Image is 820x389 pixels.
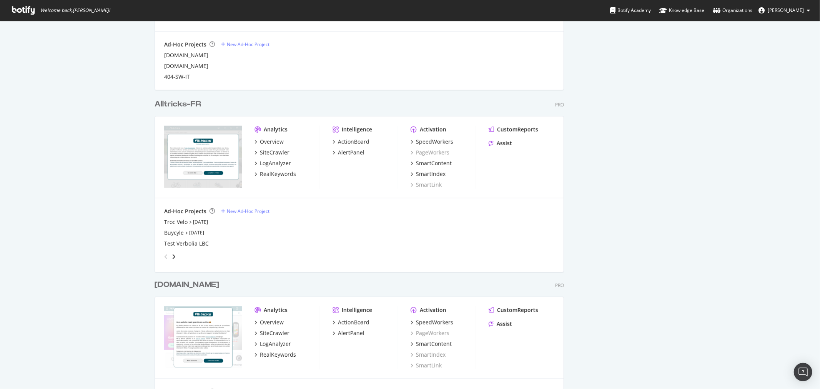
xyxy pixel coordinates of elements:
[338,149,364,156] div: AlertPanel
[260,319,284,326] div: Overview
[260,340,291,348] div: LogAnalyzer
[497,320,512,328] div: Assist
[227,208,269,214] div: New Ad-Hoc Project
[333,319,369,326] a: ActionBoard
[411,170,446,178] a: SmartIndex
[416,170,446,178] div: SmartIndex
[254,138,284,146] a: Overview
[189,229,204,236] a: [DATE]
[416,138,453,146] div: SpeedWorkers
[411,340,452,348] a: SmartContent
[411,181,442,189] a: SmartLink
[420,306,446,314] div: Activation
[610,7,651,14] div: Botify Academy
[497,126,538,133] div: CustomReports
[164,240,209,248] a: Test Verbolia LBC
[155,99,201,110] div: Alltricks-FR
[254,340,291,348] a: LogAnalyzer
[768,7,804,13] span: Cousseau Victor
[497,140,512,147] div: Assist
[411,329,449,337] a: PageWorkers
[254,319,284,326] a: Overview
[260,351,296,359] div: RealKeywords
[794,363,812,381] div: Open Intercom Messenger
[254,160,291,167] a: LogAnalyzer
[254,329,289,337] a: SiteCrawler
[164,73,190,81] a: 404-SW-IT
[333,329,364,337] a: AlertPanel
[260,160,291,167] div: LogAnalyzer
[489,140,512,147] a: Assist
[489,126,538,133] a: CustomReports
[155,279,219,291] div: [DOMAIN_NAME]
[489,306,538,314] a: CustomReports
[338,319,369,326] div: ActionBoard
[254,170,296,178] a: RealKeywords
[260,329,289,337] div: SiteCrawler
[193,219,208,225] a: [DATE]
[338,329,364,337] div: AlertPanel
[342,306,372,314] div: Intelligence
[333,138,369,146] a: ActionBoard
[264,306,288,314] div: Analytics
[555,101,564,108] div: Pro
[164,306,242,369] img: alltricks.nl
[164,62,208,70] a: [DOMAIN_NAME]
[411,138,453,146] a: SpeedWorkers
[411,319,453,326] a: SpeedWorkers
[264,126,288,133] div: Analytics
[420,126,446,133] div: Activation
[164,229,184,237] a: Buycyle
[411,160,452,167] a: SmartContent
[411,362,442,369] a: SmartLink
[752,4,816,17] button: [PERSON_NAME]
[164,126,242,188] img: alltricks.fr
[260,138,284,146] div: Overview
[416,160,452,167] div: SmartContent
[164,52,208,59] a: [DOMAIN_NAME]
[171,253,176,261] div: angle-right
[416,340,452,348] div: SmartContent
[155,279,222,291] a: [DOMAIN_NAME]
[260,170,296,178] div: RealKeywords
[161,251,171,263] div: angle-left
[254,351,296,359] a: RealKeywords
[164,41,206,48] div: Ad-Hoc Projects
[164,218,188,226] a: Troc Velo
[411,351,446,359] a: SmartIndex
[227,41,269,48] div: New Ad-Hoc Project
[338,138,369,146] div: ActionBoard
[221,208,269,214] a: New Ad-Hoc Project
[164,208,206,215] div: Ad-Hoc Projects
[489,320,512,328] a: Assist
[155,99,204,110] a: Alltricks-FR
[411,149,449,156] a: PageWorkers
[555,282,564,289] div: Pro
[40,7,110,13] span: Welcome back, [PERSON_NAME] !
[659,7,704,14] div: Knowledge Base
[254,149,289,156] a: SiteCrawler
[221,41,269,48] a: New Ad-Hoc Project
[497,306,538,314] div: CustomReports
[713,7,752,14] div: Organizations
[333,149,364,156] a: AlertPanel
[416,319,453,326] div: SpeedWorkers
[260,149,289,156] div: SiteCrawler
[342,126,372,133] div: Intelligence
